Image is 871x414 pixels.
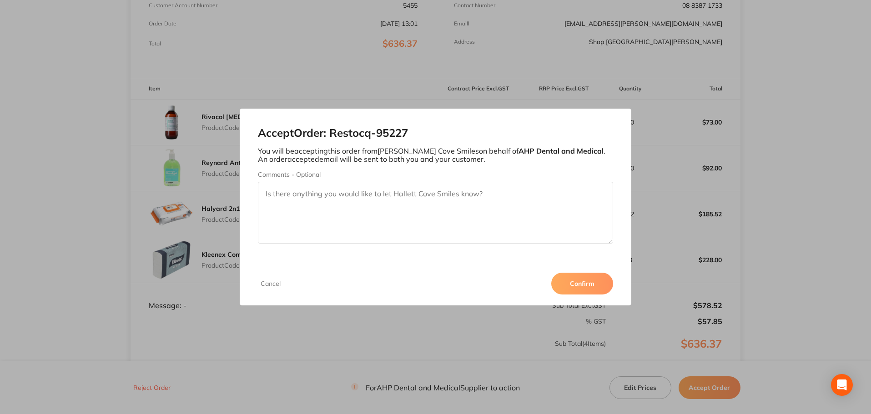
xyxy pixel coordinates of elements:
[831,374,853,396] div: Open Intercom Messenger
[258,171,614,178] label: Comments - Optional
[551,273,613,294] button: Confirm
[258,279,283,288] button: Cancel
[519,146,604,155] b: AHP Dental and Medical
[258,147,614,164] p: You will be accepting this order from [PERSON_NAME] Cove Smiles on behalf of . An order accepted ...
[258,127,614,140] h2: Accept Order: Restocq- 95227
